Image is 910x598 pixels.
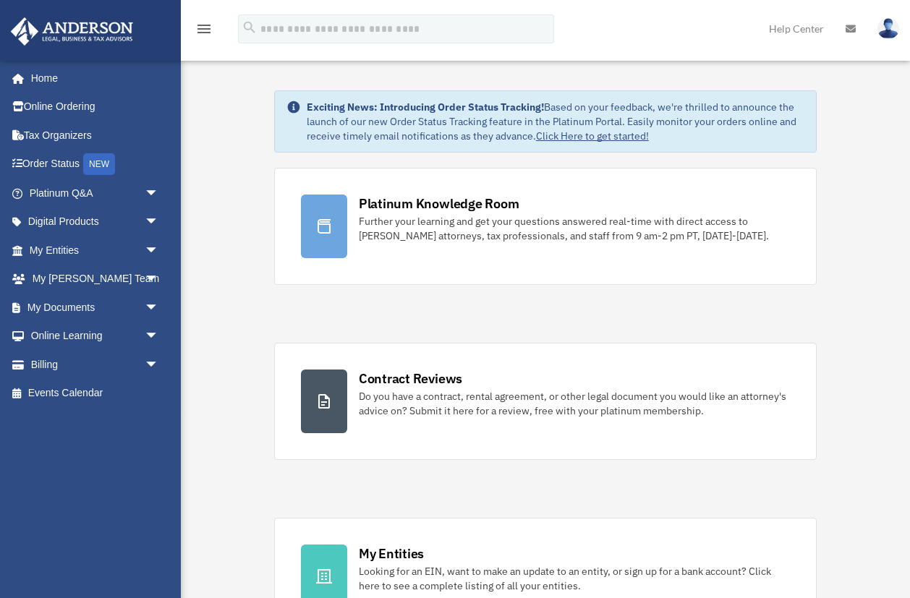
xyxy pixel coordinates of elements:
a: Click Here to get started! [536,129,649,142]
div: Contract Reviews [359,370,462,388]
a: Events Calendar [10,379,181,408]
div: NEW [83,153,115,175]
span: arrow_drop_down [145,179,174,208]
span: arrow_drop_down [145,208,174,237]
div: Platinum Knowledge Room [359,195,519,213]
a: Online Ordering [10,93,181,121]
span: arrow_drop_down [145,293,174,323]
div: Based on your feedback, we're thrilled to announce the launch of our new Order Status Tracking fe... [307,100,804,143]
a: Order StatusNEW [10,150,181,179]
div: My Entities [359,544,424,563]
i: search [242,20,258,35]
a: My Entitiesarrow_drop_down [10,236,181,265]
a: Tax Organizers [10,121,181,150]
img: Anderson Advisors Platinum Portal [7,17,137,46]
div: Do you have a contract, rental agreement, or other legal document you would like an attorney's ad... [359,389,790,418]
i: menu [195,20,213,38]
span: arrow_drop_down [145,265,174,294]
a: Platinum Q&Aarrow_drop_down [10,179,181,208]
a: My Documentsarrow_drop_down [10,293,181,322]
div: Further your learning and get your questions answered real-time with direct access to [PERSON_NAM... [359,214,790,243]
a: Online Learningarrow_drop_down [10,322,181,351]
img: User Pic [877,18,899,39]
span: arrow_drop_down [145,350,174,380]
span: arrow_drop_down [145,322,174,351]
a: Platinum Knowledge Room Further your learning and get your questions answered real-time with dire... [274,168,817,285]
a: Contract Reviews Do you have a contract, rental agreement, or other legal document you would like... [274,343,817,460]
a: Billingarrow_drop_down [10,350,181,379]
a: Digital Productsarrow_drop_down [10,208,181,236]
a: My [PERSON_NAME] Teamarrow_drop_down [10,265,181,294]
a: Home [10,64,174,93]
span: arrow_drop_down [145,236,174,265]
div: Looking for an EIN, want to make an update to an entity, or sign up for a bank account? Click her... [359,564,790,593]
strong: Exciting News: Introducing Order Status Tracking! [307,101,544,114]
a: menu [195,25,213,38]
